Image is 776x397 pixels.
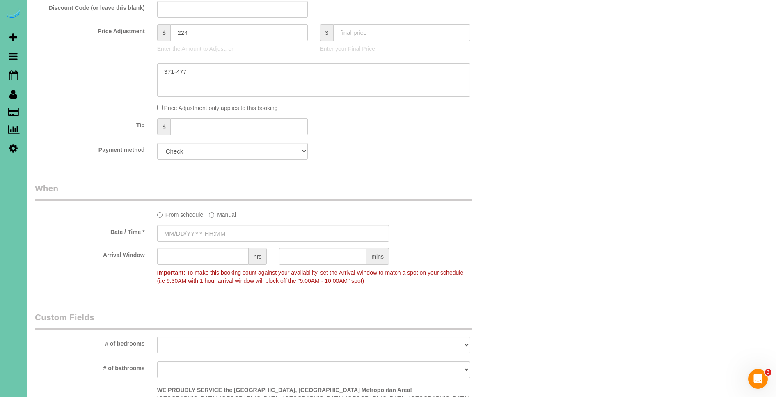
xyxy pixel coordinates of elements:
[35,311,472,330] legend: Custom Fields
[157,225,389,242] input: MM/DD/YYYY HH:MM
[157,269,464,284] span: To make this booking count against your availability, set the Arrival Window to match a spot on y...
[765,369,771,376] span: 3
[157,118,171,135] span: $
[333,24,470,41] input: final price
[209,212,214,218] input: Manual
[320,24,334,41] span: $
[5,8,21,20] img: Automaid Logo
[164,105,278,111] span: Price Adjustment only applies to this booking
[35,182,472,201] legend: When
[366,248,389,265] span: mins
[249,248,267,265] span: hrs
[157,24,171,41] span: $
[29,337,151,348] label: # of bedrooms
[157,212,163,218] input: From schedule
[748,369,768,389] iframe: Intercom live chat
[29,361,151,372] label: # of bathrooms
[29,143,151,154] label: Payment method
[29,248,151,259] label: Arrival Window
[29,118,151,129] label: Tip
[157,208,204,219] label: From schedule
[157,387,412,393] strong: WE PROUDLY SERVICE the [GEOGRAPHIC_DATA], [GEOGRAPHIC_DATA] Metropolitan Area!
[29,24,151,35] label: Price Adjustment
[209,208,236,219] label: Manual
[29,225,151,236] label: Date / Time *
[320,45,471,53] p: Enter your Final Price
[29,1,151,12] label: Discount Code (or leave this blank)
[157,269,185,276] strong: Important:
[157,45,308,53] p: Enter the Amount to Adjust, or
